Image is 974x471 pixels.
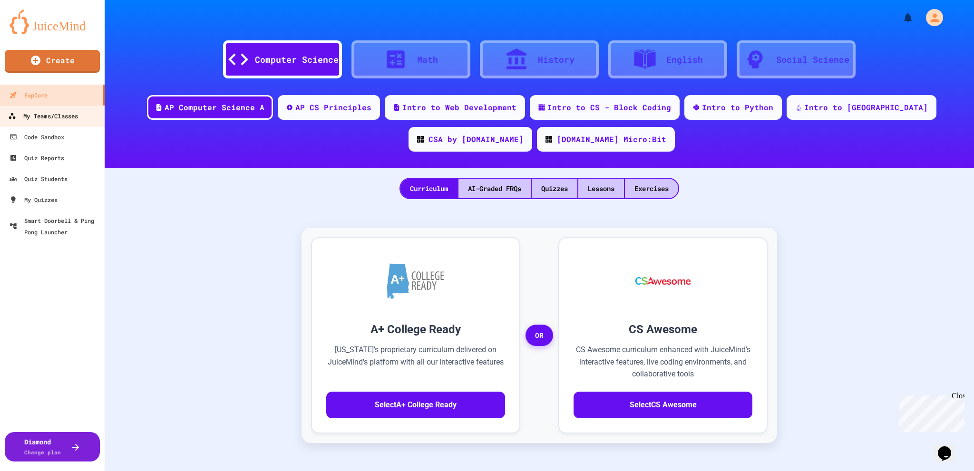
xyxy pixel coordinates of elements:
div: Quiz Reports [10,152,64,163]
img: logo-orange.svg [10,10,95,34]
div: Quizzes [532,179,577,198]
p: [US_STATE]'s proprietary curriculum delivered on JuiceMind's platform with all our interactive fe... [326,344,505,380]
div: History [538,53,575,66]
div: Computer Science [255,53,339,66]
div: Intro to CS - Block Coding [547,102,671,113]
iframe: chat widget [895,392,964,432]
div: English [666,53,703,66]
div: Diamond [24,437,61,457]
div: My Account [916,7,945,29]
div: Social Science [776,53,849,66]
div: AP Computer Science A [165,102,264,113]
div: My Notifications [885,10,916,26]
img: A+ College Ready [387,263,444,299]
div: My Teams/Classes [8,110,78,122]
h3: CS Awesome [574,321,752,338]
p: CS Awesome curriculum enhanced with JuiceMind's interactive features, live coding environments, a... [574,344,752,380]
div: Curriculum [400,179,458,198]
div: AP CS Principles [295,102,371,113]
div: Lessons [578,179,624,198]
img: CODE_logo_RGB.png [545,136,552,143]
div: Exercises [625,179,678,198]
div: Chat with us now!Close [4,4,66,60]
h3: A+ College Ready [326,321,505,338]
button: SelectA+ College Ready [326,392,505,418]
div: My Quizzes [10,194,58,205]
img: CODE_logo_RGB.png [417,136,424,143]
div: Intro to Python [702,102,773,113]
div: CSA by [DOMAIN_NAME] [429,134,524,145]
span: Change plan [24,449,61,456]
span: OR [526,325,553,346]
div: Math [417,53,438,66]
a: Create [5,50,100,73]
div: Code Sandbox [10,131,64,143]
div: Explore [10,89,48,101]
div: Quiz Students [10,173,68,184]
div: Smart Doorbell & Ping Pong Launcher [10,215,101,238]
div: Intro to [GEOGRAPHIC_DATA] [804,102,928,113]
div: AI-Graded FRQs [458,179,531,198]
img: CS Awesome [626,252,701,309]
button: DiamondChange plan [5,432,100,461]
div: Intro to Web Development [402,102,516,113]
iframe: chat widget [934,433,964,461]
button: SelectCS Awesome [574,392,752,418]
div: [DOMAIN_NAME] Micro:Bit [557,134,666,145]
